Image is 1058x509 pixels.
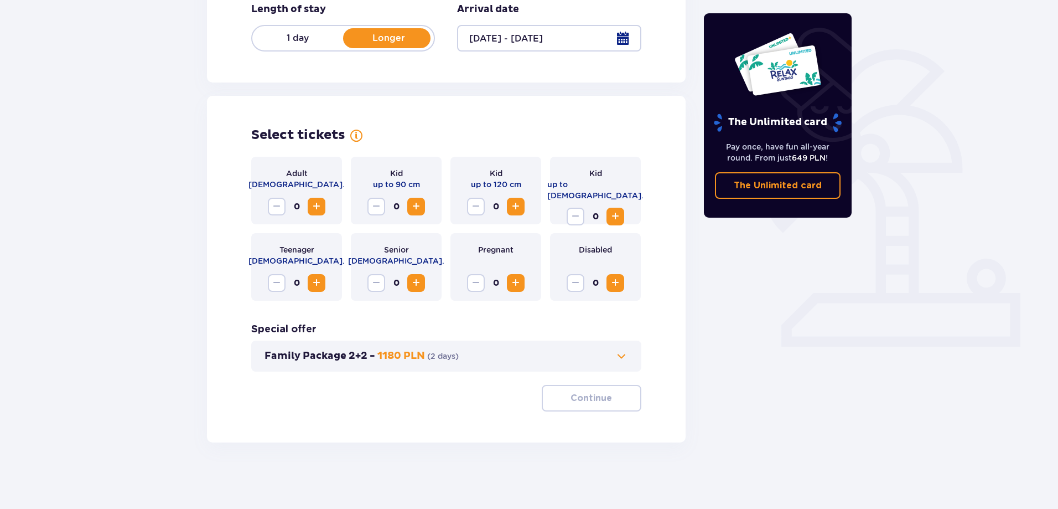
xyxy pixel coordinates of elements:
p: Kid [589,168,602,179]
p: Length of stay [251,3,326,16]
p: Longer [343,32,434,44]
button: Decrease [268,198,286,215]
img: Two entry cards to Suntago with the word 'UNLIMITED RELAX', featuring a white background with tro... [734,32,822,96]
button: Family Package 2+2 -1180 PLN(2 days) [264,349,628,363]
span: 0 [487,274,505,292]
span: 0 [288,198,305,215]
p: Family Package 2+2 - [264,349,375,363]
h2: Select tickets [251,127,345,143]
p: up to 120 cm [471,179,521,190]
button: Increase [407,198,425,215]
span: 649 PLN [792,153,826,162]
span: 0 [387,274,405,292]
button: Decrease [467,274,485,292]
p: Disabled [579,244,612,255]
span: 0 [288,274,305,292]
span: 0 [487,198,505,215]
button: Increase [507,198,525,215]
button: Increase [308,198,325,215]
span: 0 [587,208,604,225]
a: The Unlimited card [715,172,841,199]
p: Adult [286,168,308,179]
button: Decrease [367,274,385,292]
h3: Special offer [251,323,317,336]
button: Decrease [268,274,286,292]
p: [DEMOGRAPHIC_DATA]. [248,255,345,266]
button: Decrease [467,198,485,215]
p: [DEMOGRAPHIC_DATA]. [248,179,345,190]
span: 0 [587,274,604,292]
p: 1180 PLN [377,349,425,363]
p: Pay once, have fun all-year round. From just ! [715,141,841,163]
p: ( 2 days ) [427,351,459,362]
p: up to [DEMOGRAPHIC_DATA]. [547,179,644,201]
button: Increase [507,274,525,292]
button: Continue [542,385,641,412]
p: Teenager [279,244,314,255]
button: Increase [308,274,325,292]
p: Pregnant [478,244,514,255]
p: Arrival date [457,3,519,16]
button: Increase [407,274,425,292]
p: The Unlimited card [734,179,822,192]
span: 0 [387,198,405,215]
p: Kid [390,168,403,179]
p: Kid [490,168,502,179]
p: Continue [571,392,612,404]
p: Senior [384,244,409,255]
p: up to 90 cm [373,179,420,190]
button: Decrease [567,274,584,292]
button: Decrease [367,198,385,215]
p: The Unlimited card [713,113,843,132]
p: 1 day [252,32,343,44]
button: Increase [606,208,624,225]
button: Decrease [567,208,584,225]
button: Increase [606,274,624,292]
p: [DEMOGRAPHIC_DATA]. [348,255,444,266]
